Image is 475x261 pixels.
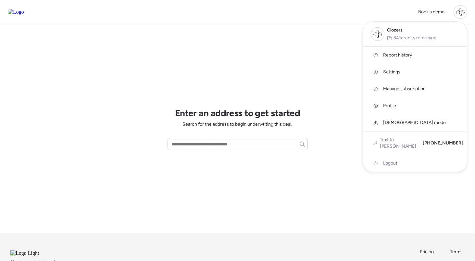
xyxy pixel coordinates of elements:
span: Report history [383,52,412,58]
span: Text to [PERSON_NAME] [380,137,418,150]
span: [DEMOGRAPHIC_DATA] mode [383,119,446,126]
span: Settings [383,69,400,75]
span: Terms [450,249,463,255]
a: Settings [363,64,467,81]
a: Pricing [420,249,434,255]
span: Manage subscription [383,86,426,92]
img: Logo Light [10,250,56,256]
a: Text to [PERSON_NAME] [373,137,418,150]
a: Report history [363,47,467,64]
a: Profile [363,97,467,114]
span: 341 credits remaining [394,35,436,41]
span: [PHONE_NUMBER] [423,140,463,146]
span: Pricing [420,249,434,255]
img: Logo [8,9,24,15]
a: Terms [450,249,465,255]
span: Profile [383,103,396,109]
span: Book a demo [418,9,444,15]
a: [DEMOGRAPHIC_DATA] mode [363,114,467,131]
span: Clozers [387,27,403,33]
span: Logout [383,160,397,167]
